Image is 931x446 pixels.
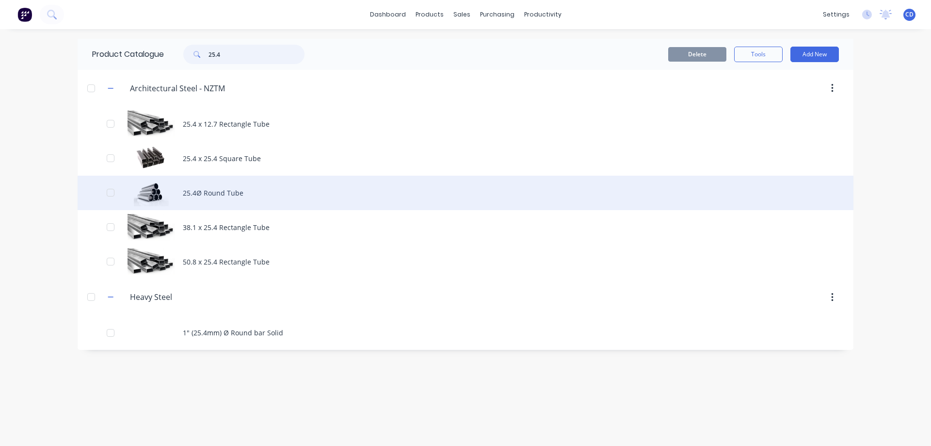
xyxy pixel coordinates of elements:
input: Enter category name [130,83,245,94]
div: 25.4 x 12.7 Rectangle Tube25.4 x 12.7 Rectangle Tube [78,107,853,141]
div: products [411,7,449,22]
div: 1" (25.4mm) Ø Round bar Solid [78,315,853,350]
button: Tools [734,47,783,62]
input: Search... [209,45,305,64]
div: settings [818,7,854,22]
div: 50.8 x 25.4 Rectangle Tube50.8 x 25.4 Rectangle Tube [78,245,853,279]
div: 25.4 x 25.4 Square Tube25.4 x 25.4 Square Tube [78,141,853,176]
div: productivity [519,7,566,22]
button: Add New [790,47,839,62]
div: sales [449,7,475,22]
div: 38.1 x 25.4 Rectangle Tube38.1 x 25.4 Rectangle Tube [78,210,853,245]
img: Factory [17,7,32,22]
a: dashboard [365,7,411,22]
div: 25.4Ø Round Tube25.4Ø Round Tube [78,176,853,210]
span: CD [905,10,914,19]
input: Enter category name [130,291,245,303]
div: purchasing [475,7,519,22]
div: Product Catalogue [78,39,164,70]
button: Delete [668,47,726,62]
